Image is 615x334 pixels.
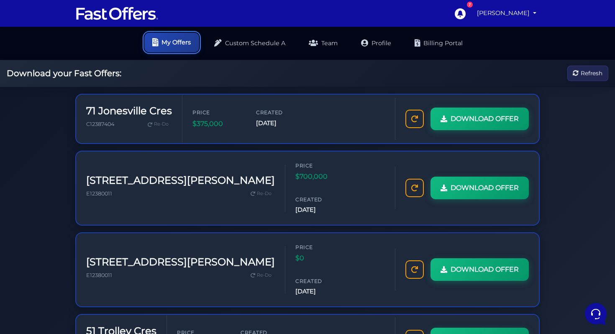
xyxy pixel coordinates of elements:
h3: [STREET_ADDRESS][PERSON_NAME] [86,256,275,268]
a: DOWNLOAD OFFER [430,108,529,130]
a: Open Help Center [104,117,154,124]
span: [DATE] [256,118,306,128]
p: Messages [72,269,96,276]
span: DOWNLOAD OFFER [451,182,519,193]
a: See all [135,47,154,54]
span: Find an Answer [13,117,57,124]
span: [DATE] [295,287,346,296]
span: C12387404 [86,121,114,127]
img: dark [27,60,44,77]
a: Profile [353,33,400,53]
button: Help [109,257,161,276]
button: Start a Conversation [13,84,154,100]
div: 7 [467,2,473,8]
a: Team [300,33,346,53]
button: Messages [58,257,110,276]
span: DOWNLOAD OFFER [451,113,519,124]
input: Search for an Article... [19,135,137,144]
a: My Offers [144,33,199,52]
span: Re-Do [257,190,272,198]
a: 7 [450,4,469,23]
a: Custom Schedule A [206,33,294,53]
img: dark [13,60,30,77]
span: $700,000 [295,171,346,182]
span: Price [192,108,243,116]
p: Home [25,269,39,276]
h2: Download your Fast Offers: [7,68,121,78]
span: Created [295,277,346,285]
a: Re-Do [247,270,275,281]
button: Home [7,257,58,276]
p: Help [130,269,141,276]
h2: Hello [PERSON_NAME] 👋 [7,7,141,33]
span: $0 [295,253,346,264]
span: E12380011 [86,190,112,197]
span: Your Conversations [13,47,68,54]
button: Refresh [567,66,608,81]
span: Price [295,162,346,170]
span: Created [256,108,306,116]
h3: 71 Jonesville Cres [86,105,172,117]
a: DOWNLOAD OFFER [430,258,529,281]
a: DOWNLOAD OFFER [430,177,529,199]
h3: [STREET_ADDRESS][PERSON_NAME] [86,175,275,187]
span: Refresh [581,69,602,78]
span: E12380011 [86,272,112,278]
a: Re-Do [144,119,172,130]
span: [DATE] [295,205,346,215]
a: Re-Do [247,188,275,199]
a: Billing Portal [406,33,471,53]
span: Re-Do [257,272,272,279]
span: Start a Conversation [60,89,117,95]
span: $375,000 [192,118,243,129]
iframe: Customerly Messenger Launcher [583,301,608,326]
span: Created [295,195,346,203]
span: DOWNLOAD OFFER [451,264,519,275]
span: Re-Do [154,121,169,128]
a: [PERSON_NAME] [474,5,540,21]
span: Price [295,243,346,251]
